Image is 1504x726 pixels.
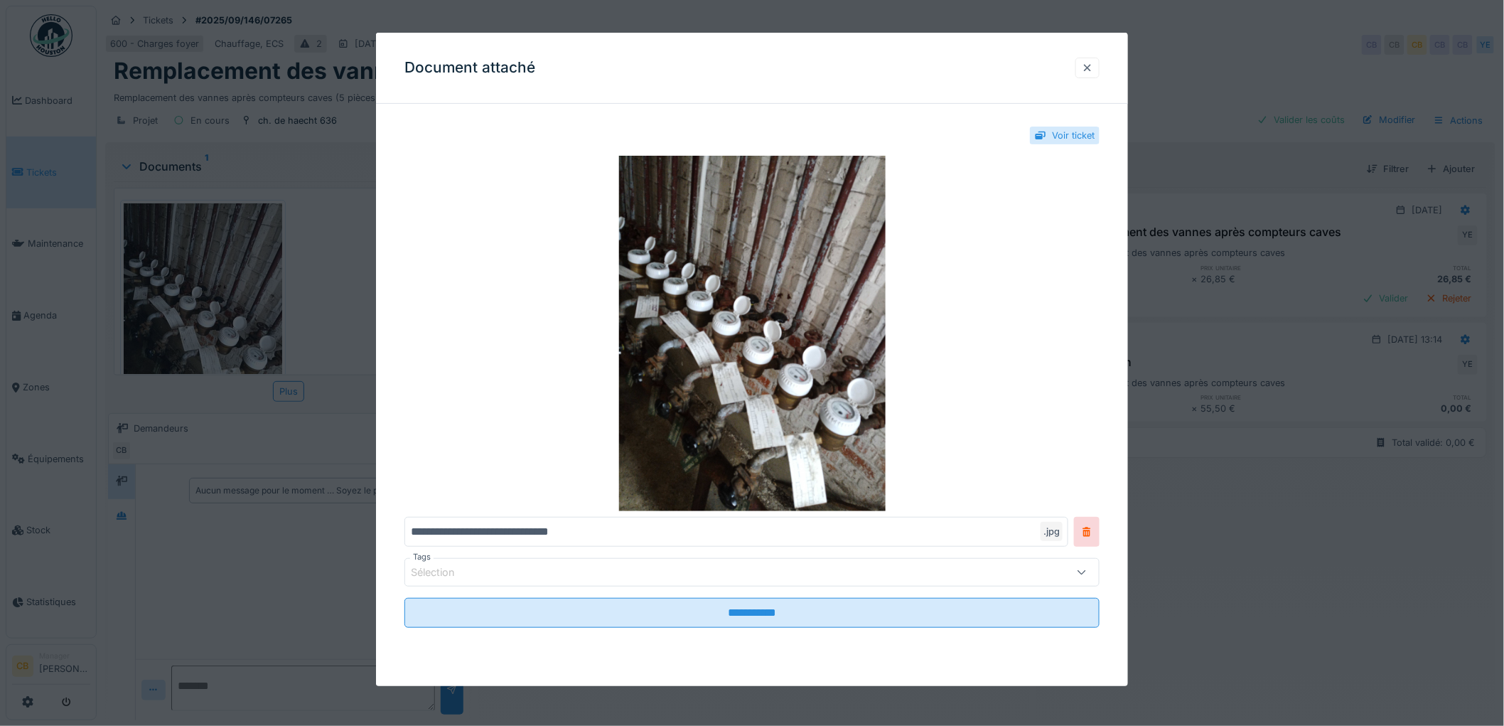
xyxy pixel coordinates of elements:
[404,156,1100,511] img: 582b0fec-3555-45c2-ad3f-04d84e624acd-17581953218982561529894488078870.jpg
[410,551,434,563] label: Tags
[411,565,475,580] div: Sélection
[404,59,535,77] h3: Document attaché
[1052,129,1095,142] div: Voir ticket
[1041,522,1063,541] div: .jpg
